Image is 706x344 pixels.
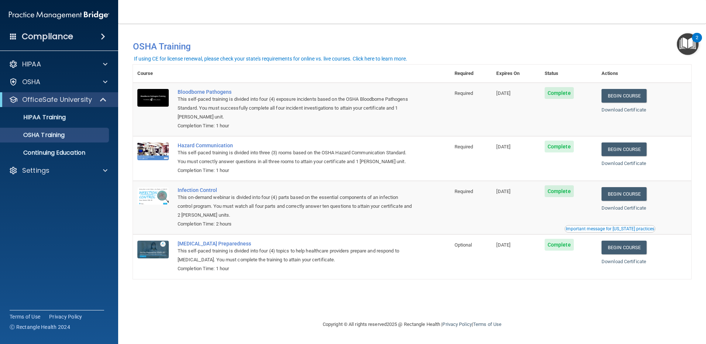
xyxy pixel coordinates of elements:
[602,142,647,156] a: Begin Course
[496,144,510,149] span: [DATE]
[178,247,413,264] div: This self-paced training is divided into four (4) topics to help healthcare providers prepare and...
[178,193,413,220] div: This on-demand webinar is divided into four (4) parts based on the essential components of an inf...
[455,189,473,194] span: Required
[22,166,49,175] p: Settings
[178,121,413,130] div: Completion Time: 1 hour
[455,242,472,248] span: Optional
[49,313,82,320] a: Privacy Policy
[602,205,646,211] a: Download Certificate
[178,241,413,247] a: [MEDICAL_DATA] Preparedness
[677,33,699,55] button: Open Resource Center, 2 new notifications
[450,65,492,83] th: Required
[545,239,574,251] span: Complete
[22,95,92,104] p: OfficeSafe University
[496,90,510,96] span: [DATE]
[178,95,413,121] div: This self-paced training is divided into four (4) exposure incidents based on the OSHA Bloodborne...
[602,161,646,166] a: Download Certificate
[9,95,107,104] a: OfficeSafe University
[277,313,547,336] div: Copyright © All rights reserved 2025 @ Rectangle Health | |
[492,65,540,83] th: Expires On
[10,313,40,320] a: Terms of Use
[545,185,574,197] span: Complete
[22,60,41,69] p: HIPAA
[178,142,413,148] a: Hazard Communication
[5,114,66,121] p: HIPAA Training
[545,87,574,99] span: Complete
[602,89,647,103] a: Begin Course
[565,225,655,233] button: Read this if you are a dental practitioner in the state of CA
[442,321,472,327] a: Privacy Policy
[9,78,107,86] a: OSHA
[22,78,41,86] p: OSHA
[455,90,473,96] span: Required
[696,38,698,47] div: 2
[473,321,501,327] a: Terms of Use
[455,144,473,149] span: Required
[178,148,413,166] div: This self-paced training is divided into three (3) rooms based on the OSHA Hazard Communication S...
[133,55,408,62] button: If using CE for license renewal, please check your state's requirements for online vs. live cours...
[178,187,413,193] a: Infection Control
[545,141,574,152] span: Complete
[133,41,691,52] h4: OSHA Training
[496,189,510,194] span: [DATE]
[9,60,107,69] a: HIPAA
[602,107,646,113] a: Download Certificate
[10,323,70,331] span: Ⓒ Rectangle Health 2024
[597,65,691,83] th: Actions
[5,131,65,139] p: OSHA Training
[9,8,109,23] img: PMB logo
[602,241,647,254] a: Begin Course
[22,31,73,42] h4: Compliance
[9,166,107,175] a: Settings
[178,166,413,175] div: Completion Time: 1 hour
[134,56,407,61] div: If using CE for license renewal, please check your state's requirements for online vs. live cours...
[133,65,173,83] th: Course
[496,242,510,248] span: [DATE]
[178,264,413,273] div: Completion Time: 1 hour
[566,227,654,231] div: Important message for [US_STATE] practices
[5,149,106,156] p: Continuing Education
[178,220,413,228] div: Completion Time: 2 hours
[540,65,597,83] th: Status
[602,259,646,264] a: Download Certificate
[602,187,647,201] a: Begin Course
[178,89,413,95] a: Bloodborne Pathogens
